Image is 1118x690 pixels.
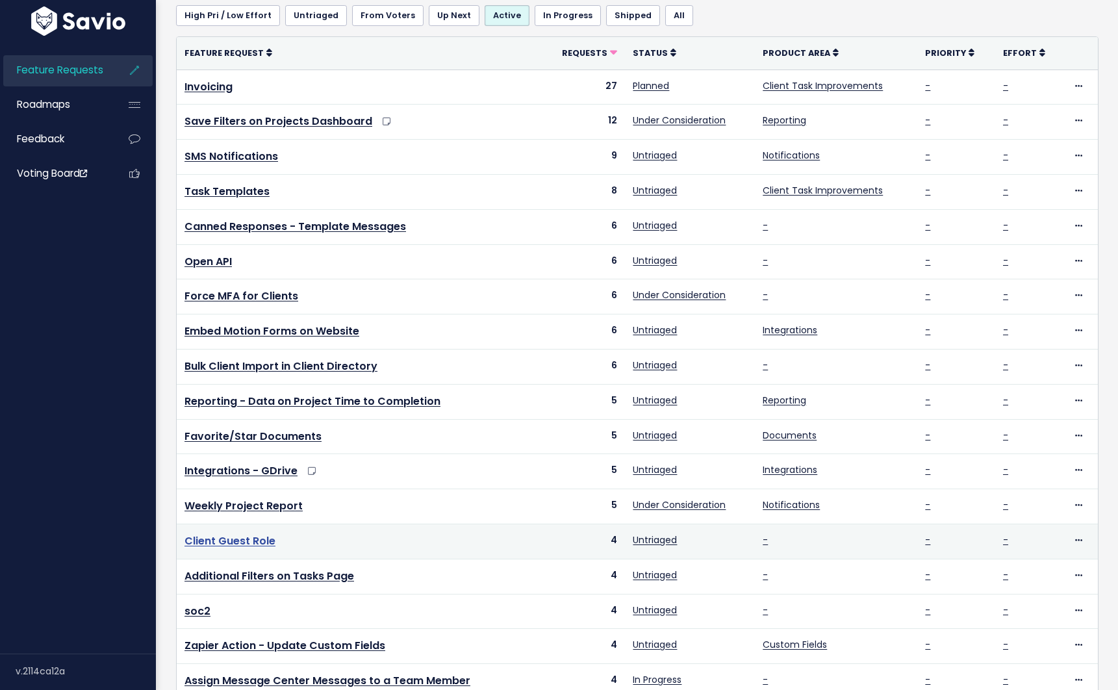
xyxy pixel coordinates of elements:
[184,79,233,94] a: Invoicing
[633,429,677,442] a: Untriaged
[925,79,930,92] a: -
[925,569,930,581] a: -
[925,638,930,651] a: -
[184,288,298,303] a: Force MFA for Clients
[184,569,354,583] a: Additional Filters on Tasks Page
[633,673,681,686] a: In Progress
[429,5,479,26] a: Up Next
[763,324,817,337] a: Integrations
[633,604,677,617] a: Untriaged
[763,46,839,59] a: Product Area
[633,219,677,232] a: Untriaged
[763,394,806,407] a: Reporting
[925,219,930,232] a: -
[3,90,108,120] a: Roadmaps
[1003,114,1008,127] a: -
[925,324,930,337] a: -
[535,5,601,26] a: In Progress
[17,166,87,180] span: Voting Board
[1003,288,1008,301] a: -
[28,6,129,36] img: logo-white.9d6f32f41409.svg
[3,55,108,85] a: Feature Requests
[925,288,930,301] a: -
[925,149,930,162] a: -
[763,149,820,162] a: Notifications
[540,349,625,384] td: 6
[1003,79,1008,92] a: -
[184,498,303,513] a: Weekly Project Report
[184,673,470,688] a: Assign Message Center Messages to a Team Member
[184,604,210,619] a: soc2
[925,429,930,442] a: -
[176,5,280,26] a: High Pri / Low Effort
[485,5,529,26] a: Active
[540,419,625,454] td: 5
[184,638,385,653] a: Zapier Action - Update Custom Fields
[1003,498,1008,511] a: -
[1003,394,1008,407] a: -
[633,394,677,407] a: Untriaged
[925,254,930,267] a: -
[184,359,377,374] a: Bulk Client Import in Client Directory
[540,524,625,559] td: 4
[540,70,625,105] td: 27
[925,673,930,686] a: -
[184,394,440,409] a: Reporting - Data on Project Time to Completion
[925,46,974,59] a: Priority
[925,394,930,407] a: -
[176,5,1099,26] ul: Filter feature requests
[540,314,625,350] td: 6
[184,254,232,269] a: Open API
[184,47,264,58] span: Feature Request
[540,105,625,140] td: 12
[763,498,820,511] a: Notifications
[1003,47,1037,58] span: Effort
[606,5,660,26] a: Shipped
[540,209,625,244] td: 6
[540,244,625,279] td: 6
[1003,254,1008,267] a: -
[633,324,677,337] a: Untriaged
[633,114,726,127] a: Under Consideration
[540,594,625,629] td: 4
[763,288,768,301] a: -
[1003,219,1008,232] a: -
[1003,638,1008,651] a: -
[540,384,625,419] td: 5
[633,533,677,546] a: Untriaged
[184,219,406,234] a: Canned Responses - Template Messages
[184,324,359,339] a: Embed Motion Forms on Website
[763,254,768,267] a: -
[763,569,768,581] a: -
[1003,46,1045,59] a: Effort
[763,604,768,617] a: -
[540,279,625,314] td: 6
[184,184,270,199] a: Task Templates
[184,533,275,548] a: Client Guest Role
[925,184,930,197] a: -
[1003,604,1008,617] a: -
[17,97,70,111] span: Roadmaps
[665,5,693,26] a: All
[540,140,625,175] td: 9
[925,359,930,372] a: -
[16,654,156,688] div: v.2114ca12a
[763,638,827,651] a: Custom Fields
[633,569,677,581] a: Untriaged
[633,359,677,372] a: Untriaged
[1003,673,1008,686] a: -
[633,288,726,301] a: Under Consideration
[633,184,677,197] a: Untriaged
[763,79,883,92] a: Client Task Improvements
[1003,533,1008,546] a: -
[184,114,372,129] a: Save Filters on Projects Dashboard
[540,629,625,664] td: 4
[925,463,930,476] a: -
[184,429,322,444] a: Favorite/Star Documents
[1003,184,1008,197] a: -
[562,47,607,58] span: Requests
[633,463,677,476] a: Untriaged
[633,498,726,511] a: Under Consideration
[184,463,298,478] a: Integrations - GDrive
[763,114,806,127] a: Reporting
